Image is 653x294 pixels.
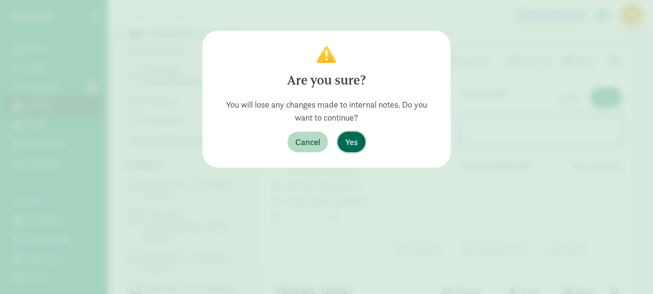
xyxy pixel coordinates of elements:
[338,132,365,152] button: Yes
[218,98,435,124] div: You will lose any changes made to internal notes. Do you want to continue?
[345,135,358,148] span: Yes
[288,132,328,152] button: Cancel
[295,135,320,148] span: Cancel
[605,248,653,294] iframe: Chat Widget
[317,46,336,63] img: Confirm
[218,71,435,90] div: Are you sure?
